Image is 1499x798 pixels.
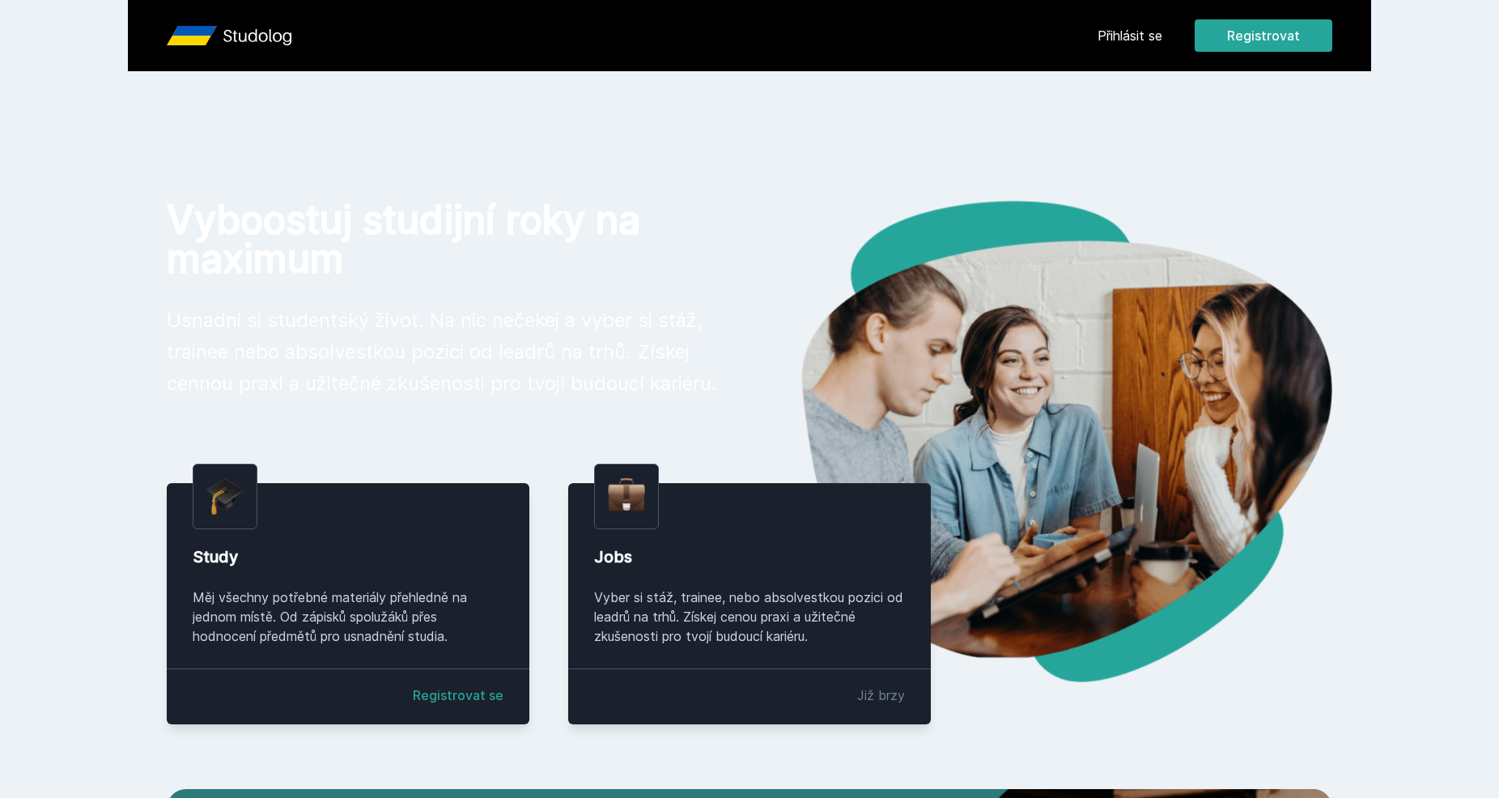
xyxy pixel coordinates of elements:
[167,304,724,399] p: Usnadni si studentský život. Na nic nečekej a vyber si stáž, trainee nebo absolvestkou pozici od ...
[857,686,905,705] div: Již brzy
[193,545,503,568] div: Study
[193,588,503,646] div: Měj všechny potřebné materiály přehledně na jednom místě. Od zápisků spolužáků přes hodnocení pře...
[413,686,503,705] a: Registrovat se
[1195,19,1332,52] button: Registrovat
[206,478,244,516] img: graduation-cap.png
[749,201,1332,682] img: hero.png
[594,545,905,568] div: Jobs
[594,588,905,646] div: Vyber si stáž, trainee, nebo absolvestkou pozici od leadrů na trhů. Získej cenou praxi a užitečné...
[1098,26,1162,45] a: Přihlásit se
[608,474,645,516] img: briefcase.png
[167,201,724,278] h1: Vyboostuj studijní roky na maximum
